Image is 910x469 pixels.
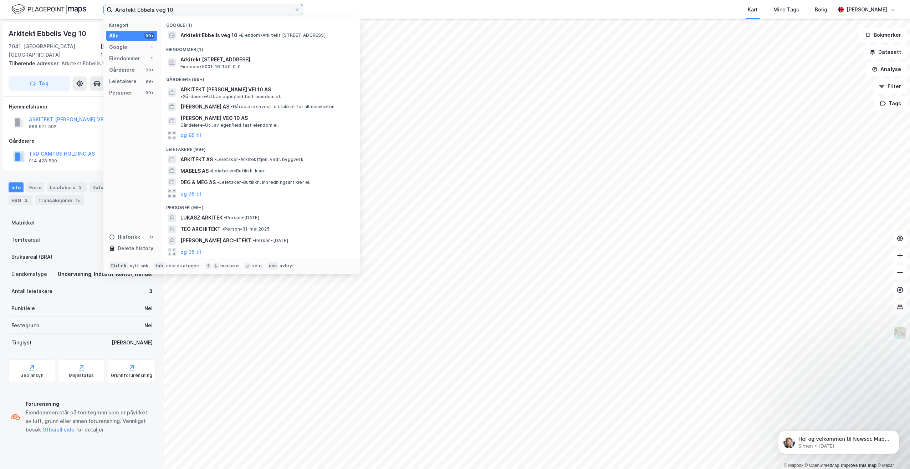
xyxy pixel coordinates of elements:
div: markere [220,263,239,269]
div: Gårdeiere [109,66,135,74]
span: • [231,104,233,109]
div: Datasett [90,182,125,192]
span: Tilhørende adresser: [9,60,61,66]
div: 914 428 580 [29,158,57,164]
span: MABELS AS [180,167,209,175]
div: Nei [144,304,153,313]
div: Tomteareal [11,236,40,244]
span: Person • [DATE] [253,238,288,243]
span: Gårdeiere • Utl. av egen/leid fast eiendom el. [180,122,279,128]
div: Kart [748,5,758,14]
span: • [224,215,226,220]
div: Hjemmelshaver [9,102,155,111]
div: avbryt [280,263,294,269]
span: • [210,168,212,173]
div: neste kategori [166,263,200,269]
div: Arkitekt Ebbells Veg 10 [9,28,87,39]
span: TEO ARCHITEKT [180,225,221,233]
div: Leietakere (99+) [160,141,360,154]
button: Bokmerker [859,28,907,42]
span: Leietaker • Butikkh. klær [210,168,265,174]
div: Antall leietakere [11,287,52,296]
span: Person • 31. mai 2025 [222,226,270,232]
div: 99+ [144,79,154,84]
div: Alle [109,31,119,40]
img: logo.f888ab2527a4732fd821a326f86c7f29.svg [11,3,86,16]
button: og 96 til [180,189,201,198]
span: • [214,157,216,162]
div: Gårdeiere [9,137,155,145]
span: Eiendom • Arkitekt [STREET_ADDRESS] [239,32,326,38]
div: Geoinnsyn [20,373,44,378]
div: Leietakere [47,182,87,192]
span: Gårdeiere • Utl. av egen/leid fast eiendom el. [180,94,281,100]
div: velg [252,263,262,269]
div: [PERSON_NAME] [847,5,887,14]
button: Analyse [866,62,907,76]
div: Mine Tags [773,5,799,14]
div: 2 [22,197,30,204]
img: Z [893,326,907,339]
div: Historikk [109,233,140,241]
a: Mapbox [784,463,803,468]
div: 3 [149,287,153,296]
div: Personer (99+) [160,199,360,212]
span: ARKITEKT [PERSON_NAME] VEI 10 AS [180,85,271,94]
div: Arkitekt Ebbells Veg 16 [9,59,150,68]
div: nytt søk [130,263,149,269]
div: Google (1) [160,17,360,30]
button: Tag [9,76,70,91]
div: 15 [74,197,81,204]
div: 1 [149,44,154,50]
div: Grunnforurensning [111,373,152,378]
span: Arkitekt [STREET_ADDRESS] [180,55,352,64]
div: 99+ [144,90,154,96]
div: Gårdeiere (99+) [160,71,360,84]
div: Eiendommen står på tomtegrunn som er påvirket av luft, grunn eller annen forurensning. Vennligst ... [26,408,153,434]
div: ESG [9,195,32,205]
span: • [222,226,224,232]
span: LUKASZ ARKITEK [180,213,223,222]
div: Google [109,43,127,51]
span: • [239,32,241,38]
span: Arkitekt Ebbells veg 10 [180,31,237,40]
div: Eiendommer (1) [160,41,360,54]
input: Søk på adresse, matrikkel, gårdeiere, leietakere eller personer [112,4,294,15]
div: 0 [149,234,154,240]
div: tab [154,262,165,269]
div: [PERSON_NAME] [112,338,153,347]
div: Undervisning, Industri, Kontor, Handel [58,270,153,278]
span: Gårdeiere • Invest. o.l. lukket for allmennheten [231,104,334,110]
iframe: Intercom notifications message [767,415,910,465]
div: Miljøstatus [69,373,94,378]
span: Leietaker • Butikkh. innredningsartikler el. [217,180,311,185]
div: Kategori [109,22,157,28]
div: Leietakere [109,77,137,86]
span: Eiendom • 5001-16-140-0-0 [180,64,241,70]
div: Bruksareal (BRA) [11,253,52,261]
div: Ctrl + k [109,262,128,269]
span: [PERSON_NAME] AS [180,102,229,111]
div: Transaksjoner [35,195,84,205]
div: Festegrunn [11,321,39,330]
span: Leietaker • Arkitekttjen. vedr. byggverk [214,157,303,162]
span: • [253,238,255,243]
div: Matrikkel [11,218,35,227]
div: Eiere [26,182,44,192]
div: Eiendomstype [11,270,47,278]
button: Tags [874,96,907,111]
div: 99+ [144,33,154,39]
div: 99+ [144,67,154,73]
div: Bolig [815,5,827,14]
button: og 96 til [180,131,201,140]
button: Datasett [864,45,907,59]
div: 3 [77,184,84,191]
div: esc [267,262,278,269]
a: OpenStreetMap [805,463,839,468]
a: Improve this map [841,463,876,468]
div: 889 971 592 [29,124,56,130]
div: 1 [149,56,154,61]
